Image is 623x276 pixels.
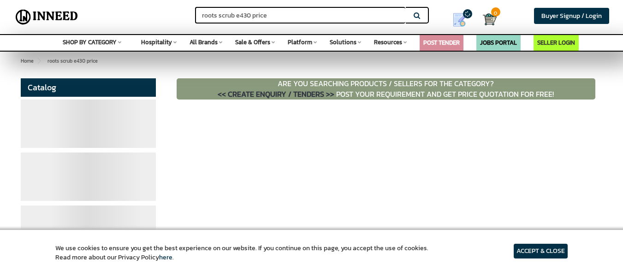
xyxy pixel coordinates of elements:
[534,8,609,24] a: Buyer Signup / Login
[195,7,405,23] input: Search for Brands, Products, Sellers, Manufacturers...
[452,13,466,27] img: Show My Quotes
[218,88,334,100] span: << CREATE ENQUIRY / TENDERS >>
[483,12,497,26] img: Cart
[423,38,460,47] a: POST TENDER
[37,57,40,65] span: >
[480,38,517,47] a: JOBS PORTAL
[374,38,402,47] span: Resources
[514,244,568,258] article: ACCEPT & CLOSE
[159,253,172,262] a: here
[235,38,270,47] span: Sale & Offers
[541,11,602,21] span: Buyer Signup / Login
[190,38,218,47] span: All Brands
[12,6,81,29] img: Inneed.Market
[288,38,312,47] span: Platform
[41,57,98,65] span: roots scrub e430 price
[218,88,336,100] a: << CREATE ENQUIRY / TENDERS >>
[41,55,46,66] span: >
[63,38,117,47] span: SHOP BY CATEGORY
[19,55,36,66] a: Home
[442,9,483,30] a: my Quotes
[491,7,500,17] span: 0
[177,78,595,100] p: ARE YOU SEARCHING PRODUCTS / SELLERS FOR THE CATEGORY? POST YOUR REQUIREMENT AND GET PRICE QUOTAT...
[537,38,575,47] a: SELLER LOGIN
[141,38,172,47] span: Hospitality
[483,9,489,29] a: Cart 0
[28,81,56,94] span: Catalog
[330,38,356,47] span: Solutions
[55,244,428,262] article: We use cookies to ensure you get the best experience on our website. If you continue on this page...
